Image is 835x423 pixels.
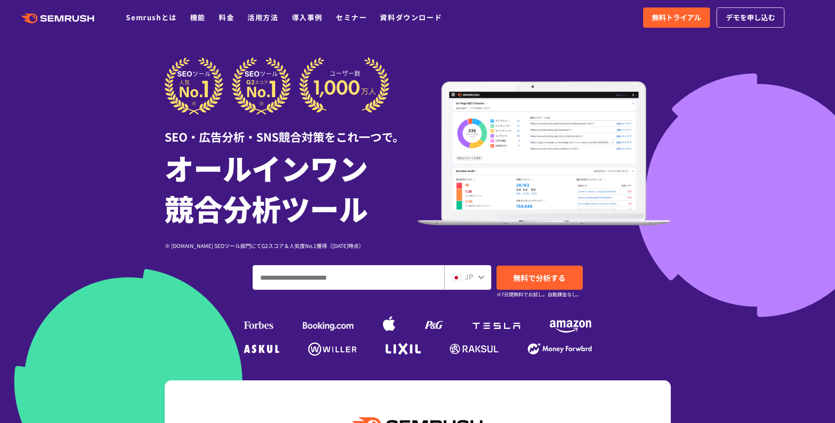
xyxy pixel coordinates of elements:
[292,12,323,22] a: 導入事例
[465,271,473,282] span: JP
[643,7,710,28] a: 無料トライアル
[380,12,442,22] a: 資料ダウンロード
[165,115,418,145] div: SEO・広告分析・SNS競合対策をこれ一つで。
[726,12,775,23] span: デモを申し込む
[165,147,418,228] h1: オールインワン 競合分析ツール
[247,12,278,22] a: 活用方法
[253,266,444,289] input: ドメイン、キーワードまたはURLを入力してください
[190,12,206,22] a: 機能
[652,12,701,23] span: 無料トライアル
[219,12,234,22] a: 料金
[165,241,418,250] div: ※ [DOMAIN_NAME] SEOツール部門にてG2スコア＆人気度No.1獲得（[DATE]時点）
[497,266,583,290] a: 無料で分析する
[336,12,367,22] a: セミナー
[513,272,566,283] span: 無料で分析する
[497,290,581,299] small: ※7日間無料でお試し。自動課金なし。
[126,12,177,22] a: Semrushとは
[717,7,784,28] a: デモを申し込む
